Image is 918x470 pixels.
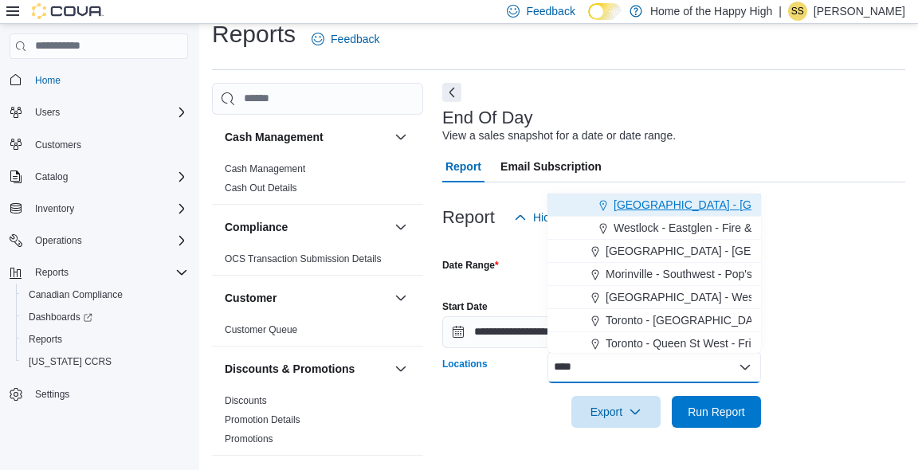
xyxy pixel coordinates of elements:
[442,300,488,313] label: Start Date
[225,219,288,235] h3: Compliance
[547,309,761,332] button: Toronto - [GEOGRAPHIC_DATA] - Fire & Flower
[16,351,194,373] button: [US_STATE] CCRS
[588,3,622,20] input: Dark Mode
[35,234,82,247] span: Operations
[650,2,772,21] p: Home of the Happy High
[3,382,194,405] button: Settings
[442,127,676,144] div: View a sales snapshot for a date or date range.
[225,253,382,264] a: OCS Transaction Submission Details
[22,307,99,327] a: Dashboards
[442,358,488,370] label: Locations
[445,151,481,182] span: Report
[29,167,74,186] button: Catalog
[688,404,745,420] span: Run Report
[3,166,194,188] button: Catalog
[16,284,194,306] button: Canadian Compliance
[29,199,188,218] span: Inventory
[391,288,410,307] button: Customer
[547,194,761,217] button: [GEOGRAPHIC_DATA] - [GEOGRAPHIC_DATA] - Fire & Flower
[10,62,188,448] nav: Complex example
[606,312,845,328] span: Toronto - [GEOGRAPHIC_DATA] - Fire & Flower
[29,311,92,323] span: Dashboards
[788,2,807,21] div: Suzanne Shutiak
[526,3,575,19] span: Feedback
[225,361,355,377] h3: Discounts & Promotions
[500,151,602,182] span: Email Subscription
[588,20,589,21] span: Dark Mode
[442,208,495,227] h3: Report
[29,167,188,186] span: Catalog
[391,359,410,378] button: Discounts & Promotions
[29,263,75,282] button: Reports
[212,391,423,455] div: Discounts & Promotions
[29,231,188,250] span: Operations
[22,285,129,304] a: Canadian Compliance
[225,394,267,407] span: Discounts
[212,249,423,275] div: Compliance
[3,69,194,92] button: Home
[35,202,74,215] span: Inventory
[225,290,388,306] button: Customer
[814,2,905,21] p: [PERSON_NAME]
[547,240,761,263] button: [GEOGRAPHIC_DATA] - [GEOGRAPHIC_DATA] - Pop's Cannabis
[739,361,751,374] button: Close list of options
[225,324,297,335] a: Customer Queue
[225,433,273,445] a: Promotions
[16,328,194,351] button: Reports
[614,220,788,236] span: Westlock - Eastglen - Fire & Flower
[3,101,194,123] button: Users
[22,330,188,349] span: Reports
[791,2,804,21] span: SS
[547,194,761,355] div: Choose from the following options
[35,170,68,183] span: Catalog
[225,290,277,306] h3: Customer
[212,18,296,50] h1: Reports
[29,135,88,155] a: Customers
[29,288,123,301] span: Canadian Compliance
[606,335,824,351] span: Toronto - Queen St West - Friendly Stranger
[533,210,617,225] span: Hide Parameters
[442,259,499,272] label: Date Range
[22,352,118,371] a: [US_STATE] CCRS
[29,263,188,282] span: Reports
[35,74,61,87] span: Home
[22,285,188,304] span: Canadian Compliance
[35,106,60,119] span: Users
[508,202,623,233] button: Hide Parameters
[442,316,595,348] input: Press the down key to open a popover containing a calendar.
[29,135,188,155] span: Customers
[547,217,761,240] button: Westlock - Eastglen - Fire & Flower
[212,159,423,204] div: Cash Management
[225,182,297,194] a: Cash Out Details
[571,396,661,428] button: Export
[212,320,423,346] div: Customer
[391,217,410,237] button: Compliance
[225,219,388,235] button: Compliance
[225,129,388,145] button: Cash Management
[225,414,300,425] a: Promotion Details
[29,103,188,122] span: Users
[29,384,188,404] span: Settings
[35,139,81,151] span: Customers
[29,231,88,250] button: Operations
[225,395,267,406] a: Discounts
[22,307,188,327] span: Dashboards
[29,355,112,368] span: [US_STATE] CCRS
[29,385,76,404] a: Settings
[32,3,104,19] img: Cova
[606,289,864,305] span: [GEOGRAPHIC_DATA] - Westmount - Fire & Flower
[29,103,66,122] button: Users
[442,108,533,127] h3: End Of Day
[35,388,69,401] span: Settings
[3,198,194,220] button: Inventory
[22,330,69,349] a: Reports
[225,163,305,174] a: Cash Management
[225,182,297,194] span: Cash Out Details
[29,70,188,90] span: Home
[3,261,194,284] button: Reports
[3,229,194,252] button: Operations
